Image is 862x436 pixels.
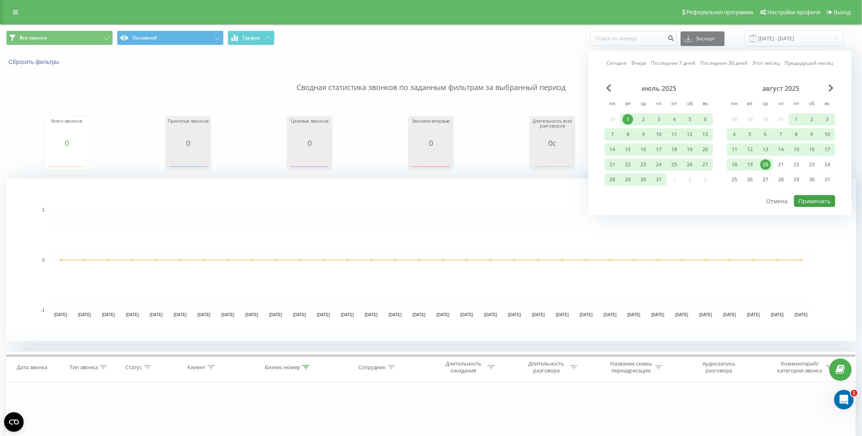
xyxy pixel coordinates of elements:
a: Последние 30 дней [701,59,748,67]
abbr: понедельник [729,98,741,110]
div: ср 20 авг. 2025 г. [758,159,774,171]
abbr: среда [638,98,650,110]
span: График [243,35,261,41]
text: [DATE] [174,313,187,317]
abbr: вторник [744,98,756,110]
div: пн 18 авг. 2025 г. [727,159,743,171]
div: 31 [654,174,664,185]
div: 21 [607,159,618,170]
div: пн 7 июля 2025 г. [605,128,620,141]
div: сб 23 авг. 2025 г. [805,159,820,171]
div: 13 [700,129,711,140]
text: [DATE] [198,313,211,317]
div: Звонили впервые [411,119,451,139]
div: Бизнес номер [265,364,300,371]
abbr: четверг [653,98,665,110]
div: вт 15 июля 2025 г. [620,143,636,156]
span: Previous Month [607,84,611,92]
div: 8 [792,129,802,140]
div: 16 [807,144,818,155]
div: 20 [700,144,711,155]
div: ср 27 авг. 2025 г. [758,174,774,186]
div: сб 5 июля 2025 г. [682,113,698,126]
div: 31 [822,174,833,185]
div: A chart. [289,147,330,172]
div: чт 10 июля 2025 г. [651,128,667,141]
div: вс 17 авг. 2025 г. [820,143,836,156]
div: вт 26 авг. 2025 г. [743,174,758,186]
span: Настройки профиля [767,9,820,15]
div: A chart. [46,147,87,172]
div: 5 [685,114,695,125]
div: 7 [776,129,787,140]
svg: A chart. [411,147,451,172]
div: 22 [623,159,633,170]
div: 27 [700,159,711,170]
abbr: вторник [622,98,634,110]
abbr: воскресенье [699,98,712,110]
div: 15 [792,144,802,155]
div: Целевых звонков [289,119,330,139]
div: сб 16 авг. 2025 г. [805,143,820,156]
a: Вчера [632,59,646,67]
div: ср 30 июля 2025 г. [636,174,651,186]
div: ср 2 июля 2025 г. [636,113,651,126]
div: 0 [289,139,330,147]
div: 28 [776,174,787,185]
div: 2 [638,114,649,125]
div: чт 7 авг. 2025 г. [774,128,789,141]
div: 24 [822,159,833,170]
div: 4 [669,114,680,125]
div: 23 [807,159,818,170]
div: 16 [638,144,649,155]
div: Длительность всех разговоров [532,119,573,139]
div: 0 [411,139,451,147]
text: -1 [41,308,44,313]
text: [DATE] [54,313,67,317]
div: чт 14 авг. 2025 г. [774,143,789,156]
div: 7 [607,129,618,140]
text: [DATE] [747,313,760,317]
p: Сводная статистика звонков по заданным фильтрам за выбранный период [6,66,856,93]
text: [DATE] [245,313,258,317]
div: 14 [607,144,618,155]
button: Отмена [762,195,793,207]
div: 1 [623,114,633,125]
div: пн 4 авг. 2025 г. [727,128,743,141]
div: Всего звонков [46,119,87,139]
div: Сотрудник [358,364,386,371]
div: пт 15 авг. 2025 г. [789,143,805,156]
a: Предыдущий месяц [785,59,833,67]
div: ср 13 авг. 2025 г. [758,143,774,156]
text: 1 [42,208,44,212]
div: 11 [730,144,740,155]
div: вс 13 июля 2025 г. [698,128,713,141]
div: сб 26 июля 2025 г. [682,159,698,171]
div: пт 11 июля 2025 г. [667,128,682,141]
div: вс 24 авг. 2025 г. [820,159,836,171]
div: 24 [654,159,664,170]
svg: A chart. [532,147,573,172]
div: чт 24 июля 2025 г. [651,159,667,171]
div: 19 [685,144,695,155]
div: 11 [669,129,680,140]
div: пт 25 июля 2025 г. [667,159,682,171]
text: [DATE] [795,313,808,317]
div: 23 [638,159,649,170]
div: пт 1 авг. 2025 г. [789,113,805,126]
div: пн 28 июля 2025 г. [605,174,620,186]
div: 13 [761,144,771,155]
div: 10 [654,129,664,140]
div: июль 2025 [605,84,713,92]
div: 18 [730,159,740,170]
div: 26 [745,174,756,185]
div: пт 29 авг. 2025 г. [789,174,805,186]
button: Все звонки [6,31,113,45]
div: ср 9 июля 2025 г. [636,128,651,141]
button: Сбросить фильтры [6,58,63,66]
text: [DATE] [651,313,664,317]
div: август 2025 [727,84,836,92]
text: [DATE] [580,313,593,317]
abbr: пятница [668,98,681,110]
a: Последние 7 дней [651,59,696,67]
